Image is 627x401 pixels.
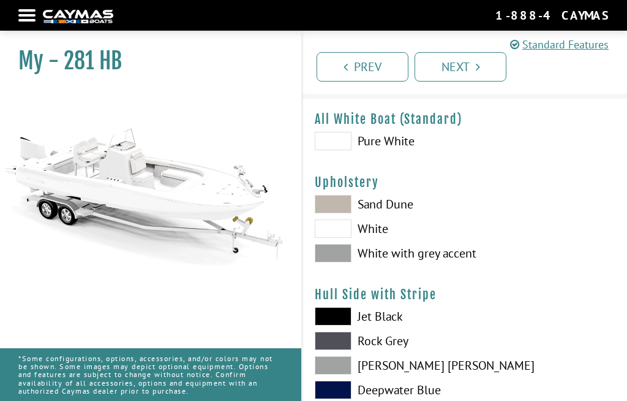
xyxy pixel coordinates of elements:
[315,332,452,350] label: Rock Grey
[43,10,113,23] img: white-logo-c9c8dbefe5ff5ceceb0f0178aa75bf4bb51f6bca0971e226c86eb53dfe498488.png
[315,356,452,375] label: [PERSON_NAME] [PERSON_NAME]
[315,195,452,213] label: Sand Dune
[315,175,615,190] h4: Upholstery
[18,47,271,75] h1: My - 281 HB
[315,287,615,302] h4: Hull Side with Stripe
[18,348,283,401] p: *Some configurations, options, accessories, and/or colors may not be shown. Some images may depic...
[315,307,452,326] label: Jet Black
[415,52,506,82] a: Next
[315,132,452,150] label: Pure White
[315,220,452,238] label: White
[315,112,615,127] h4: All White Boat (Standard)
[495,7,609,23] div: 1-888-4CAYMAS
[315,381,452,399] label: Deepwater Blue
[317,52,408,82] a: Prev
[315,244,452,262] label: White with grey accent
[313,50,627,82] ul: Pagination
[510,36,609,53] a: Standard Features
